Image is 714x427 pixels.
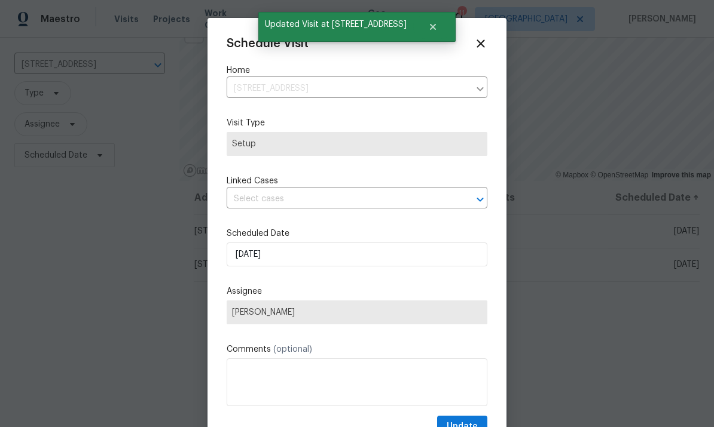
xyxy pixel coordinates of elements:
[227,38,309,50] span: Schedule Visit
[258,12,413,37] span: Updated Visit at [STREET_ADDRESS]
[227,228,487,239] label: Scheduled Date
[227,190,454,208] input: Select cases
[227,175,278,187] span: Linked Cases
[413,15,453,39] button: Close
[227,242,487,266] input: M/D/YYYY
[227,285,487,297] label: Assignee
[273,345,312,354] span: (optional)
[227,64,487,76] label: Home
[227,343,487,355] label: Comments
[472,191,489,208] button: Open
[227,79,469,98] input: Enter in an address
[474,37,487,50] span: Close
[232,308,482,317] span: [PERSON_NAME]
[232,138,482,150] span: Setup
[227,117,487,129] label: Visit Type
